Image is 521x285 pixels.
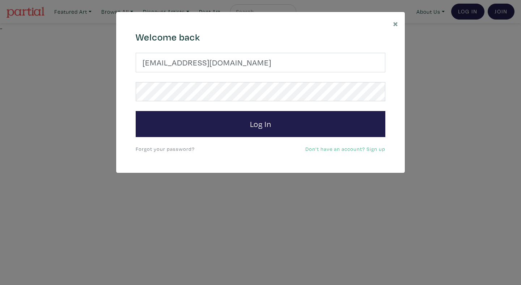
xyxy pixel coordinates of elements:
[136,111,385,137] button: Log In
[393,17,398,30] span: ×
[305,145,385,152] a: Don't have an account? Sign up
[136,53,385,72] input: Your email
[136,31,385,43] h4: Welcome back
[386,12,405,35] button: Close
[136,145,195,152] a: Forgot your password?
